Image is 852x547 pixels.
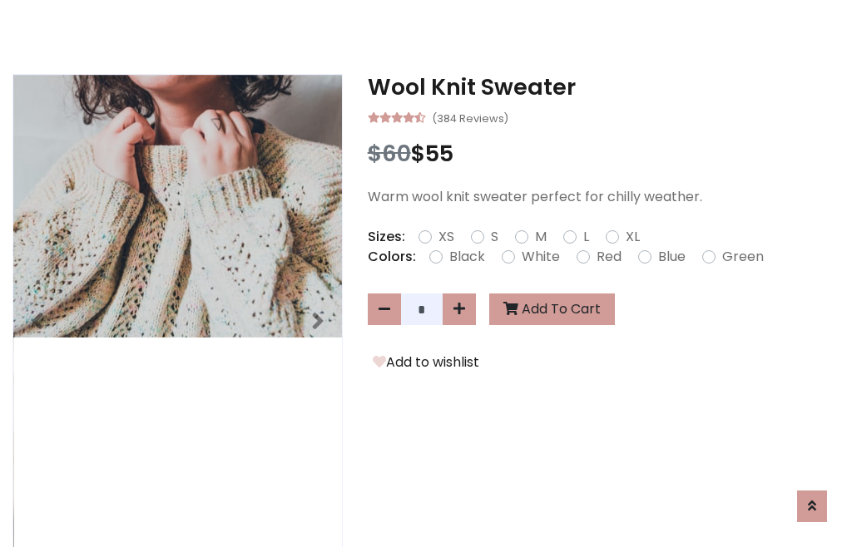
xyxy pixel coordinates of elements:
[368,247,416,267] p: Colors:
[597,247,622,267] label: Red
[432,107,508,127] small: (384 Reviews)
[658,247,686,267] label: Blue
[13,75,342,338] img: Image
[489,293,615,325] button: Add To Cart
[626,227,640,247] label: XL
[368,352,484,373] button: Add to wishlist
[368,140,840,167] h3: $
[722,247,764,267] label: Green
[491,227,498,247] label: S
[425,138,453,169] span: 55
[438,227,454,247] label: XS
[368,227,405,247] p: Sizes:
[368,138,411,169] span: $60
[583,227,589,247] label: L
[449,247,485,267] label: Black
[535,227,547,247] label: M
[368,74,840,101] h3: Wool Knit Sweater
[522,247,560,267] label: White
[368,187,840,207] p: Warm wool knit sweater perfect for chilly weather.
